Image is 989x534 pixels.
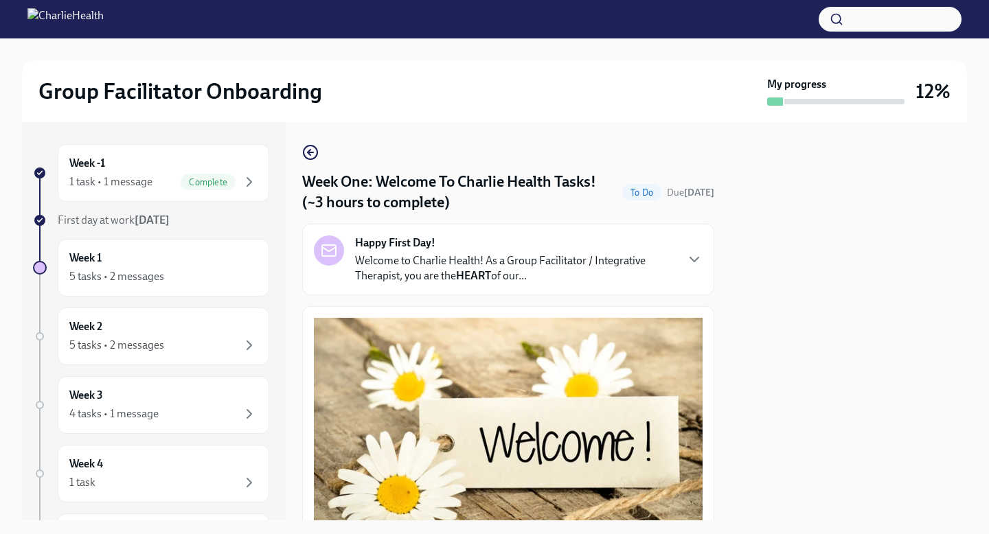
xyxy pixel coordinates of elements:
[58,213,170,227] span: First day at work
[69,456,103,472] h6: Week 4
[302,172,617,213] h4: Week One: Welcome To Charlie Health Tasks! (~3 hours to complete)
[69,269,164,284] div: 5 tasks • 2 messages
[69,338,164,353] div: 5 tasks • 2 messages
[33,307,269,365] a: Week 25 tasks • 2 messages
[69,251,102,266] h6: Week 1
[355,253,675,283] p: Welcome to Charlie Health! As a Group Facilitator / Integrative Therapist, you are the of our...
[69,388,103,403] h6: Week 3
[355,235,435,251] strong: Happy First Day!
[684,187,714,198] strong: [DATE]
[667,187,714,198] span: Due
[69,319,102,334] h6: Week 2
[33,213,269,228] a: First day at work[DATE]
[69,406,159,421] div: 4 tasks • 1 message
[33,445,269,502] a: Week 41 task
[69,475,95,490] div: 1 task
[767,77,826,92] strong: My progress
[33,144,269,202] a: Week -11 task • 1 messageComplete
[27,8,104,30] img: CharlieHealth
[69,156,105,171] h6: Week -1
[622,187,661,198] span: To Do
[916,79,951,104] h3: 12%
[135,213,170,227] strong: [DATE]
[667,186,714,199] span: October 6th, 2025 09:00
[33,376,269,434] a: Week 34 tasks • 1 message
[69,174,152,189] div: 1 task • 1 message
[33,239,269,297] a: Week 15 tasks • 2 messages
[38,78,322,105] h2: Group Facilitator Onboarding
[181,177,236,187] span: Complete
[456,269,491,282] strong: HEART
